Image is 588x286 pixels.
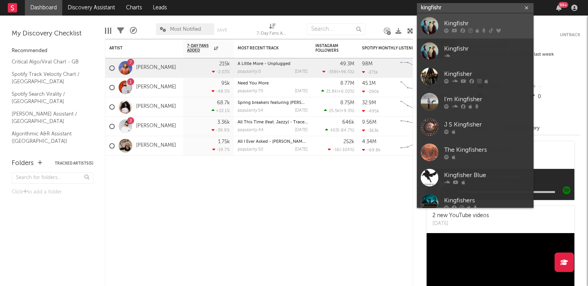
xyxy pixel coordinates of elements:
div: [DATE] [295,128,308,132]
div: -- [528,82,580,92]
div: popularity: 50 [238,147,263,152]
div: The Kingfishers [444,145,530,154]
div: Kingfisher Blue [444,170,530,180]
a: [PERSON_NAME] [136,142,176,149]
a: [PERSON_NAME] [136,123,176,130]
div: 95k [221,81,230,86]
span: -16 [333,148,339,152]
div: Kingfishers [444,196,530,205]
div: [DATE] [295,109,308,113]
a: All I Ever Asked - [PERSON_NAME] Remix [238,140,320,144]
div: ( ) [325,128,354,133]
div: ( ) [322,69,354,74]
div: 7-Day Fans Added (7-Day Fans Added) [257,29,288,39]
div: 49.3M [340,61,354,67]
div: Spring breakers featuring kesha [238,101,308,105]
div: 3.36k [217,120,230,125]
div: popularity: 70 [238,89,263,93]
button: Save [217,28,227,32]
span: 7-Day Fans Added [187,44,212,53]
a: J S Kingfisher [417,114,534,140]
div: Kingfishr [444,44,530,53]
div: 99 + [558,2,568,8]
div: 2 new YouTube videos [432,212,489,220]
span: 403 [330,128,338,133]
div: ( ) [328,147,354,152]
div: Edit Columns [105,19,111,42]
div: A Little More - Unplugged [238,62,308,66]
div: 68.7k [217,100,230,105]
button: Tracked Artists(5) [55,161,93,165]
div: All I Ever Asked - Zerb Remix [238,140,308,144]
div: All This Time (feat. Jazzy) - Trace Remix [238,120,308,125]
div: 252k [343,139,354,144]
div: 1.75k [218,139,230,144]
input: Search... [307,23,365,35]
div: Instagram Followers [315,44,343,53]
div: popularity: 54 [238,109,263,113]
a: Kingfishers [417,190,534,216]
a: Critical Algo/Viral Chart - GB [12,58,86,66]
span: +6.02 % [338,89,353,94]
a: Algorithmic A&R Assistant ([GEOGRAPHIC_DATA]) [12,130,86,146]
div: J S Kingfisher [444,120,530,129]
a: [PERSON_NAME] Assistant / [GEOGRAPHIC_DATA] [12,110,86,126]
div: 98M [362,61,373,67]
svg: Chart title [397,97,432,117]
button: Untrack [560,31,580,39]
a: Spotify Search Virality / [GEOGRAPHIC_DATA] [12,90,86,106]
a: The Kingfishers [417,140,534,165]
div: Kingfishr [444,19,530,28]
div: 7-Day Fans Added (7-Day Fans Added) [257,19,288,42]
div: [DATE] [295,89,308,93]
a: [PERSON_NAME] [136,65,176,71]
a: [PERSON_NAME] [136,84,176,91]
div: 0 [528,92,580,102]
a: A Little More - Unplugged [238,62,290,66]
a: Kingfishr [417,39,534,64]
div: 646k [342,120,354,125]
div: ( ) [321,89,354,94]
button: 99+ [556,5,562,11]
a: Kingfisher [417,64,534,89]
a: I'm Kingfisher [417,89,534,114]
div: 4.34M [362,139,376,144]
div: -271k [362,70,378,75]
div: [DATE] [295,147,308,152]
svg: Chart title [397,58,432,78]
div: Most Recent Track [238,46,296,51]
div: 32.9M [362,100,376,105]
div: [DATE] [432,220,489,228]
span: 25.5k [329,109,339,113]
div: -19.7 % [212,147,230,152]
div: popularity: 44 [238,128,264,132]
span: 21.8k [326,89,337,94]
div: -48.5 % [212,89,230,94]
div: A&R Pipeline [130,19,137,42]
svg: Chart title [397,136,432,156]
div: Click to add a folder. [12,188,93,197]
div: Artist [109,46,168,51]
div: -39.9 % [212,128,230,133]
div: 45.1M [362,81,376,86]
div: +22.1 % [212,108,230,113]
div: Kingfisher [444,69,530,79]
a: Kingfishr [417,13,534,39]
div: I'm Kingfisher [444,95,530,104]
div: Folders [12,159,34,168]
div: popularity: 0 [238,70,261,74]
div: 9.56M [362,120,376,125]
a: All This Time (feat. Jazzy) - Trace Remix [238,120,318,125]
a: Kingfisher Blue [417,165,534,190]
input: Search for artists [417,3,534,13]
div: -290k [362,89,379,94]
a: [PERSON_NAME] [136,104,176,110]
div: Recommended [12,46,93,56]
div: 8.75M [340,100,354,105]
span: -359 [327,70,337,74]
a: Spotify Track Velocity Chart / [GEOGRAPHIC_DATA] [12,70,86,86]
span: Most Notified [170,27,201,32]
svg: Chart title [397,78,432,97]
span: +96.5 % [338,70,353,74]
div: Spotify Monthly Listeners [362,46,420,51]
